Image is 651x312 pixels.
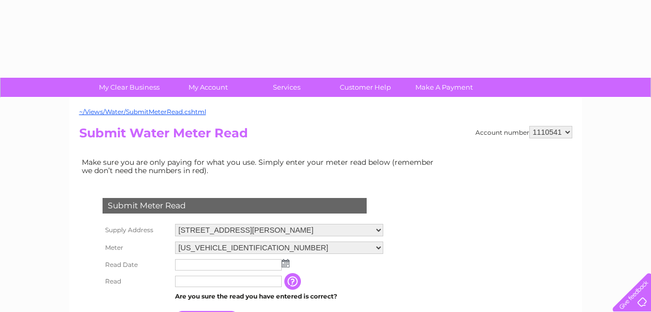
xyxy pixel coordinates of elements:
img: ... [282,259,290,267]
a: Customer Help [323,78,408,97]
th: Read Date [100,257,172,273]
td: Make sure you are only paying for what you use. Simply enter your meter read below (remember we d... [79,155,442,177]
div: Account number [475,126,572,138]
th: Supply Address [100,221,172,239]
a: My Account [165,78,251,97]
td: Are you sure the read you have entered is correct? [172,290,386,303]
a: My Clear Business [86,78,172,97]
h2: Submit Water Meter Read [79,126,572,146]
th: Read [100,273,172,290]
a: Services [244,78,329,97]
div: Submit Meter Read [103,198,367,214]
input: Information [284,273,303,290]
th: Meter [100,239,172,257]
a: Make A Payment [401,78,487,97]
a: ~/Views/Water/SubmitMeterRead.cshtml [79,108,206,116]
